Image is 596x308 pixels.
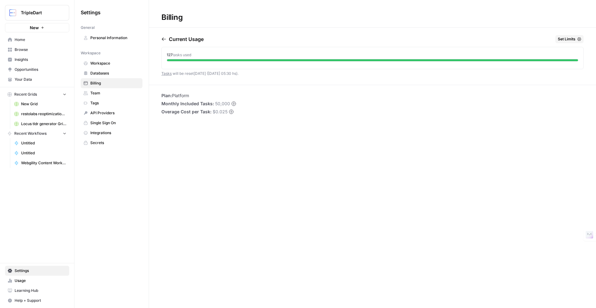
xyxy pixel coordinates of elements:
a: Insights [5,55,69,65]
span: Single Sign On [90,120,140,126]
img: TripleDart Logo [7,7,18,18]
span: Workspace [81,50,101,56]
a: Single Sign On [81,118,142,128]
span: Insights [15,57,66,62]
a: Tags [81,98,142,108]
span: API Providers [90,110,140,116]
div: Billing [149,12,195,22]
span: Overage Cost per Task: [161,109,211,115]
button: Recent Workflows [5,129,69,138]
button: Help + Support [5,296,69,306]
span: restolabs reoptimizations aug [21,111,66,117]
li: Platform [161,93,236,99]
a: Team [81,88,142,98]
span: 127 [167,52,173,57]
a: Locus tldr generator Grid (3) [11,119,69,129]
span: New Grid [21,101,66,107]
span: Recent Grids [14,92,37,97]
span: Secrets [90,140,140,146]
p: Current Usage [169,35,204,43]
span: Settings [81,9,101,16]
button: Workspace: TripleDart [5,5,69,20]
span: Plan: [161,93,172,98]
span: Your Data [15,77,66,82]
a: Usage [5,276,69,286]
span: New [30,25,39,31]
span: Untitled [21,150,66,156]
a: Untitled [11,148,69,158]
a: Databases [81,68,142,78]
a: Your Data [5,75,69,84]
a: Billing [81,78,142,88]
span: Untitled [21,140,66,146]
a: Webgility Content Workflow [11,158,69,168]
a: Personal Information [81,33,142,43]
span: Recent Workflows [14,131,47,136]
span: Webgility Content Workflow [21,160,66,166]
span: Browse [15,47,66,52]
span: Settings [15,268,66,274]
a: Browse [5,45,69,55]
span: Personal Information [90,35,140,41]
span: Learning Hub [15,288,66,293]
a: Settings [5,266,69,276]
span: TripleDart [21,10,58,16]
a: New Grid [11,99,69,109]
a: Tasks [161,71,172,76]
span: Set Limits [558,36,576,42]
span: Integrations [90,130,140,136]
span: Team [90,90,140,96]
a: Secrets [81,138,142,148]
span: Billing [90,80,140,86]
span: Usage [15,278,66,283]
span: Help + Support [15,298,66,303]
a: Workspace [81,58,142,68]
span: tasks used [173,52,191,57]
a: Learning Hub [5,286,69,296]
span: Monthly Included Tasks: [161,101,214,107]
button: Recent Grids [5,90,69,99]
button: Set Limits [555,35,584,43]
a: Untitled [11,138,69,148]
span: Databases [90,70,140,76]
span: $0.025 [213,109,228,115]
span: Opportunities [15,67,66,72]
a: API Providers [81,108,142,118]
button: New [5,23,69,32]
a: restolabs reoptimizations aug [11,109,69,119]
span: 50,000 [215,101,230,107]
a: Opportunities [5,65,69,75]
span: Workspace [90,61,140,66]
a: Integrations [81,128,142,138]
span: will be reset [DATE] ([DATE] 05:30 hs) . [161,71,238,76]
a: Home [5,35,69,45]
span: Tags [90,100,140,106]
span: Locus tldr generator Grid (3) [21,121,66,127]
span: General [81,25,95,30]
span: Home [15,37,66,43]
